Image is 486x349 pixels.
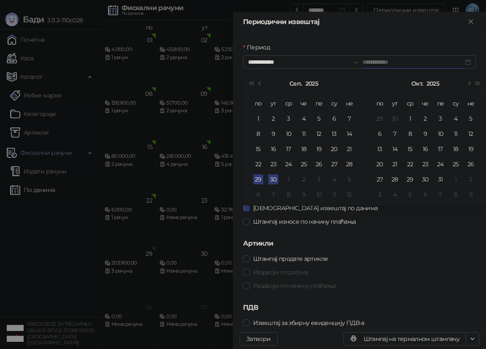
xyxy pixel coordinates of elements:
td: 2025-09-04 [296,111,311,126]
div: 29 [375,114,385,124]
div: 12 [314,129,324,139]
button: Затвори [240,332,278,346]
div: 6 [420,189,430,200]
td: 2025-09-27 [327,157,342,172]
div: 15 [253,144,263,154]
div: 23 [268,159,278,169]
td: 2025-11-08 [448,187,463,202]
th: ут [387,96,402,111]
td: 2025-11-07 [433,187,448,202]
td: 2025-09-10 [281,126,296,141]
span: to [352,59,359,65]
td: 2025-10-03 [433,111,448,126]
td: 2025-10-14 [387,141,402,157]
div: 11 [451,129,461,139]
div: Периодични извештај [243,17,466,27]
td: 2025-09-16 [266,141,281,157]
div: 16 [420,144,430,154]
span: Раздвоји по начину плаћања [250,281,339,290]
td: 2025-10-30 [418,172,433,187]
td: 2025-10-11 [327,187,342,202]
div: 26 [466,159,476,169]
th: не [342,96,357,111]
div: 26 [314,159,324,169]
div: 24 [435,159,445,169]
td: 2025-10-02 [418,111,433,126]
div: 2 [299,174,309,184]
span: Раздвоји по датуму [250,268,312,277]
td: 2025-09-03 [281,111,296,126]
div: 5 [405,189,415,200]
div: 9 [299,189,309,200]
td: 2025-11-02 [463,172,478,187]
div: 21 [390,159,400,169]
span: Штампај износе по начину плаћања [250,217,359,226]
div: 24 [283,159,294,169]
button: Изабери месец [411,75,423,92]
th: ср [281,96,296,111]
td: 2025-10-10 [433,126,448,141]
td: 2025-09-15 [251,141,266,157]
td: 2025-09-09 [266,126,281,141]
div: 17 [435,144,445,154]
div: 1 [451,174,461,184]
th: не [463,96,478,111]
td: 2025-09-21 [342,141,357,157]
div: 13 [375,144,385,154]
td: 2025-10-06 [372,126,387,141]
td: 2025-10-05 [342,172,357,187]
div: 23 [420,159,430,169]
div: 22 [253,159,263,169]
button: Следећа година (Control + right) [473,75,483,92]
div: 27 [375,174,385,184]
div: 9 [268,129,278,139]
div: 7 [435,189,445,200]
div: 31 [435,174,445,184]
td: 2025-09-28 [342,157,357,172]
td: 2025-10-11 [448,126,463,141]
td: 2025-09-02 [266,111,281,126]
td: 2025-10-19 [463,141,478,157]
div: 6 [253,189,263,200]
div: 29 [253,174,263,184]
h5: Артикли [243,238,476,249]
td: 2025-10-24 [433,157,448,172]
div: 8 [253,129,263,139]
div: 5 [344,174,354,184]
td: 2025-10-18 [448,141,463,157]
td: 2025-09-05 [311,111,327,126]
td: 2025-10-22 [402,157,418,172]
td: 2025-10-04 [327,172,342,187]
div: 7 [268,189,278,200]
div: 18 [451,144,461,154]
div: 9 [466,189,476,200]
div: 4 [299,114,309,124]
div: 18 [299,144,309,154]
td: 2025-11-03 [372,187,387,202]
td: 2025-09-23 [266,157,281,172]
td: 2025-10-28 [387,172,402,187]
div: 4 [451,114,461,124]
div: 30 [420,174,430,184]
td: 2025-09-30 [387,111,402,126]
td: 2025-11-01 [448,172,463,187]
button: Претходни месец (PageUp) [256,75,265,92]
div: 14 [390,144,400,154]
th: ср [402,96,418,111]
div: 22 [405,159,415,169]
th: пе [311,96,327,111]
td: 2025-10-12 [463,126,478,141]
div: 13 [329,129,339,139]
td: 2025-09-20 [327,141,342,157]
td: 2025-10-09 [418,126,433,141]
div: 6 [329,114,339,124]
td: 2025-10-08 [281,187,296,202]
span: swap-right [352,59,359,65]
td: 2025-11-09 [463,187,478,202]
div: 5 [466,114,476,124]
button: Изабери годину [427,75,439,92]
div: 2 [268,114,278,124]
td: 2025-10-02 [296,172,311,187]
input: Период [248,57,349,67]
div: 28 [390,174,400,184]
